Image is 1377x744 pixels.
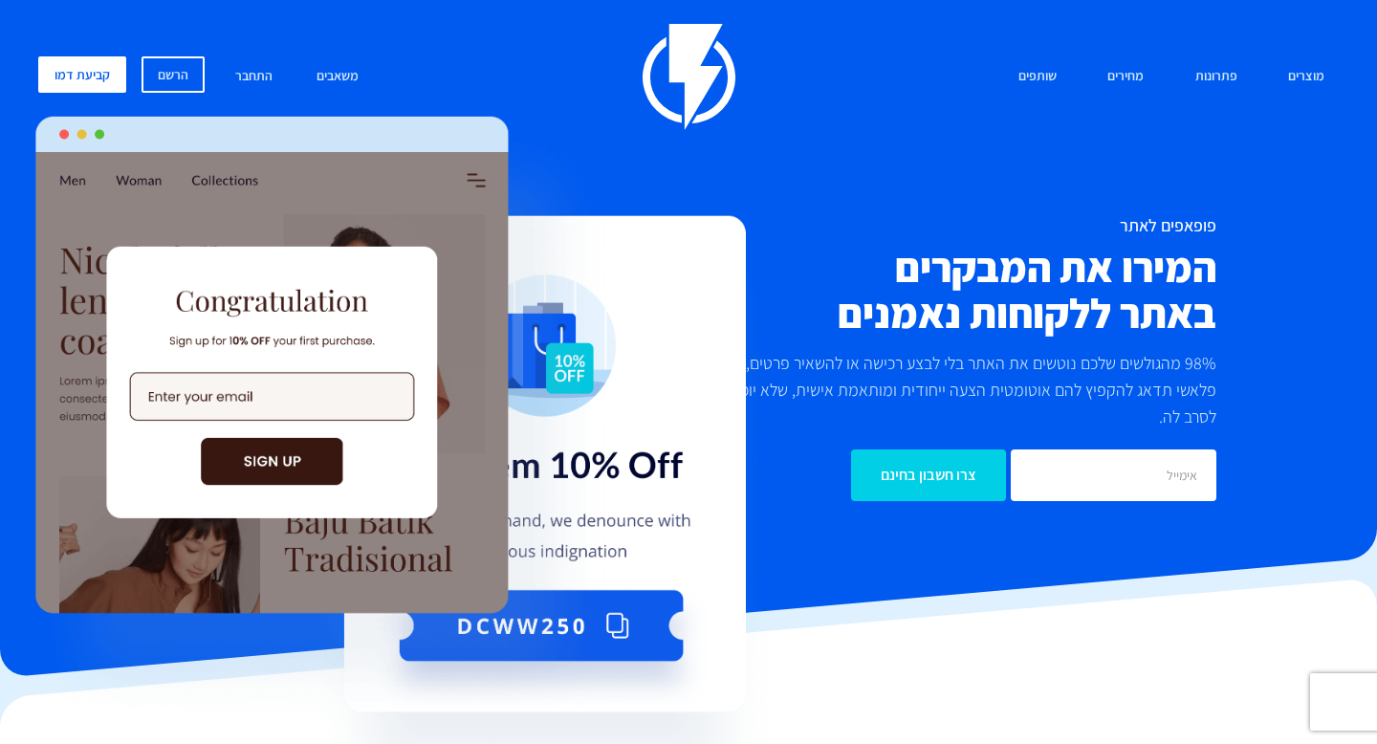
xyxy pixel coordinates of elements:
[703,245,1216,336] h2: המירו את המבקרים באתר ללקוחות נאמנים
[1181,56,1252,98] a: פתרונות
[38,56,126,93] a: קביעת דמו
[1093,56,1158,98] a: מחירים
[302,56,373,98] a: משאבים
[851,449,1006,501] input: צרו חשבון בחינם
[1004,56,1071,98] a: שותפים
[221,56,287,98] a: התחבר
[1011,449,1216,501] input: אימייל
[703,216,1216,235] h1: פופאפים לאתר
[703,350,1216,430] p: 98% מהגולשים שלכם נוטשים את האתר בלי לבצע רכישה או להשאיר פרטים, פלאשי תדאג להקפיץ להם אוטומטית ה...
[142,56,205,93] a: הרשם
[1274,56,1339,98] a: מוצרים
